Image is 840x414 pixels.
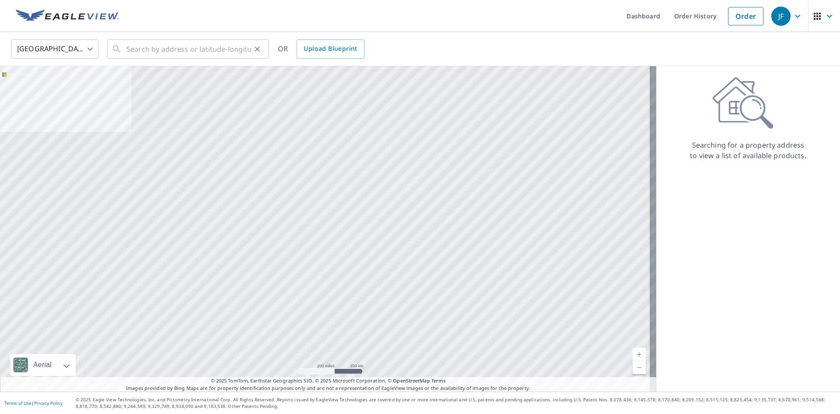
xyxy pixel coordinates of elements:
span: © 2025 TomTom, Earthstar Geographics SIO, © 2025 Microsoft Corporation, © [211,377,446,385]
a: Current Level 5, Zoom In [633,348,646,361]
a: Privacy Policy [34,400,63,406]
div: Aerial [10,354,76,376]
div: Aerial [31,354,54,376]
div: [GEOGRAPHIC_DATA] [11,37,98,61]
p: © 2025 Eagle View Technologies, Inc. and Pictometry International Corp. All Rights Reserved. Repo... [76,396,836,410]
img: EV Logo [16,10,119,23]
a: Upload Blueprint [297,39,364,59]
button: Clear [251,43,263,55]
a: Terms [431,377,446,384]
p: Searching for a property address to view a list of available products. [689,140,807,161]
a: OpenStreetMap [393,377,430,384]
div: OR [278,39,364,59]
input: Search by address or latitude-longitude [126,37,251,61]
a: Order [728,7,763,25]
p: | [4,400,63,406]
a: Terms of Use [4,400,31,406]
a: Current Level 5, Zoom Out [633,361,646,374]
span: Upload Blueprint [304,43,357,54]
div: JF [771,7,791,26]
